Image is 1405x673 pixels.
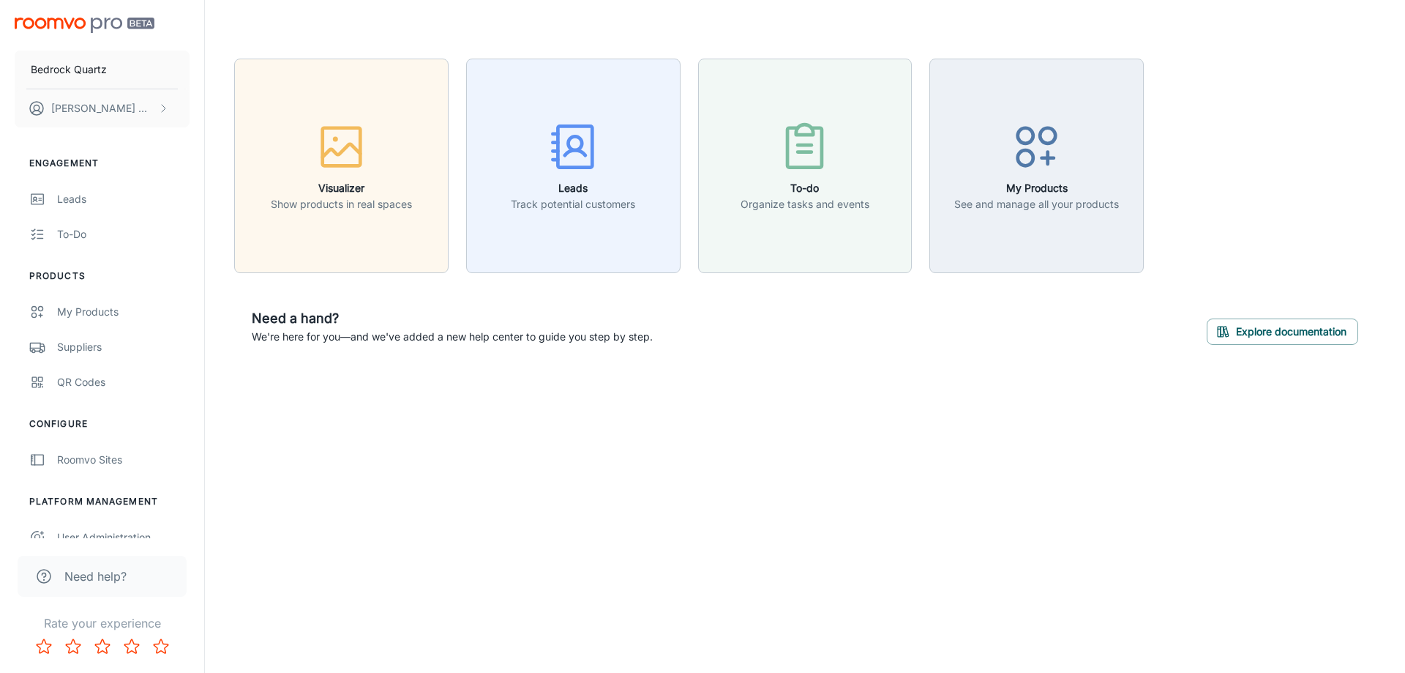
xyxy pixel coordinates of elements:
[271,196,412,212] p: Show products in real spaces
[252,308,653,329] h6: Need a hand?
[15,18,154,33] img: Roomvo PRO Beta
[1207,323,1358,338] a: Explore documentation
[698,157,913,172] a: To-doOrganize tasks and events
[511,180,635,196] h6: Leads
[57,339,190,355] div: Suppliers
[741,196,869,212] p: Organize tasks and events
[57,226,190,242] div: To-do
[741,180,869,196] h6: To-do
[57,304,190,320] div: My Products
[252,329,653,345] p: We're here for you—and we've added a new help center to guide you step by step.
[466,59,681,273] button: LeadsTrack potential customers
[511,196,635,212] p: Track potential customers
[15,51,190,89] button: Bedrock Quartz
[954,196,1119,212] p: See and manage all your products
[929,157,1144,172] a: My ProductsSee and manage all your products
[698,59,913,273] button: To-doOrganize tasks and events
[31,62,107,78] p: Bedrock Quartz
[234,59,449,273] button: VisualizerShow products in real spaces
[929,59,1144,273] button: My ProductsSee and manage all your products
[1207,319,1358,345] button: Explore documentation
[954,180,1119,196] h6: My Products
[15,89,190,127] button: [PERSON_NAME] Quartz
[466,157,681,172] a: LeadsTrack potential customers
[57,374,190,390] div: QR Codes
[271,180,412,196] h6: Visualizer
[51,100,154,116] p: [PERSON_NAME] Quartz
[57,191,190,207] div: Leads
